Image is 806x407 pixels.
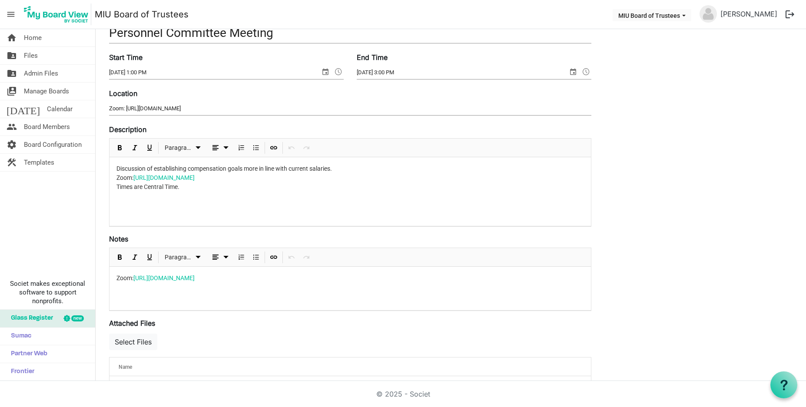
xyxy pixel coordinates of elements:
div: Italic [127,248,142,266]
span: Name [119,364,132,370]
span: construction [7,154,17,171]
a: [PERSON_NAME] [717,5,781,23]
div: Italic [127,139,142,157]
button: Paragraph dropdownbutton [162,142,205,153]
span: Zoom: [116,275,196,281]
span: Board Configuration [24,136,82,153]
span: Files [24,47,38,64]
span: Partner Web [7,345,47,363]
button: logout [781,5,799,23]
div: Formats [160,139,206,157]
div: Bulleted List [249,248,263,266]
a: My Board View Logo [21,3,95,25]
span: Sumac [7,328,31,345]
div: Alignments [206,139,234,157]
a: MIU Board of Trustees [95,6,189,23]
a: [URL][DOMAIN_NAME] [133,174,195,181]
button: Bulleted List [250,252,262,263]
td: No files attached [109,376,591,393]
div: Underline [142,139,157,157]
button: Underline [144,252,156,263]
p: Discussion of establishing compensation goals more in line with current salaries. [116,164,584,219]
span: Manage Boards [24,83,69,100]
button: Insert Link [268,252,280,263]
label: Start Time [109,52,143,63]
button: Bulleted List [250,142,262,153]
span: Home [24,29,42,46]
div: new [71,315,84,321]
span: Zoom: Times are Central Time. [116,174,196,190]
div: Numbered List [234,139,249,157]
span: select [320,66,331,77]
a: © 2025 - Societ [376,390,430,398]
span: [DATE] [7,100,40,118]
button: Numbered List [235,252,247,263]
div: Bulleted List [249,139,263,157]
span: folder_shared [7,65,17,82]
span: settings [7,136,17,153]
button: Numbered List [235,142,247,153]
span: Calendar [47,100,73,118]
button: Select Files [109,334,157,350]
div: Underline [142,248,157,266]
a: [URL][DOMAIN_NAME] [133,275,195,281]
label: Attached Files [109,318,155,328]
div: Formats [160,248,206,266]
img: My Board View Logo [21,3,91,25]
button: Underline [144,142,156,153]
button: Italic [129,252,141,263]
span: Paragraph [165,142,193,153]
div: Insert Link [266,248,281,266]
div: Alignments [206,248,234,266]
span: Glass Register [7,310,53,327]
div: Numbered List [234,248,249,266]
label: Location [109,88,137,99]
label: End Time [357,52,388,63]
button: Bold [114,252,126,263]
span: home [7,29,17,46]
span: Admin Files [24,65,58,82]
button: Paragraph dropdownbutton [162,252,205,263]
span: Board Members [24,118,70,136]
span: select [568,66,578,77]
span: folder_shared [7,47,17,64]
span: switch_account [7,83,17,100]
span: Societ makes exceptional software to support nonprofits. [4,279,91,305]
button: dropdownbutton [207,252,232,263]
button: MIU Board of Trustees dropdownbutton [613,9,691,21]
button: Bold [114,142,126,153]
div: Insert Link [266,139,281,157]
span: Templates [24,154,54,171]
div: Bold [113,139,127,157]
img: no-profile-picture.svg [700,5,717,23]
button: dropdownbutton [207,142,232,153]
button: Italic [129,142,141,153]
label: Description [109,124,146,135]
label: Notes [109,234,128,244]
span: menu [3,6,19,23]
span: Frontier [7,363,34,381]
button: Insert Link [268,142,280,153]
input: Title [109,23,591,43]
div: Bold [113,248,127,266]
span: Paragraph [165,252,193,263]
span: people [7,118,17,136]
